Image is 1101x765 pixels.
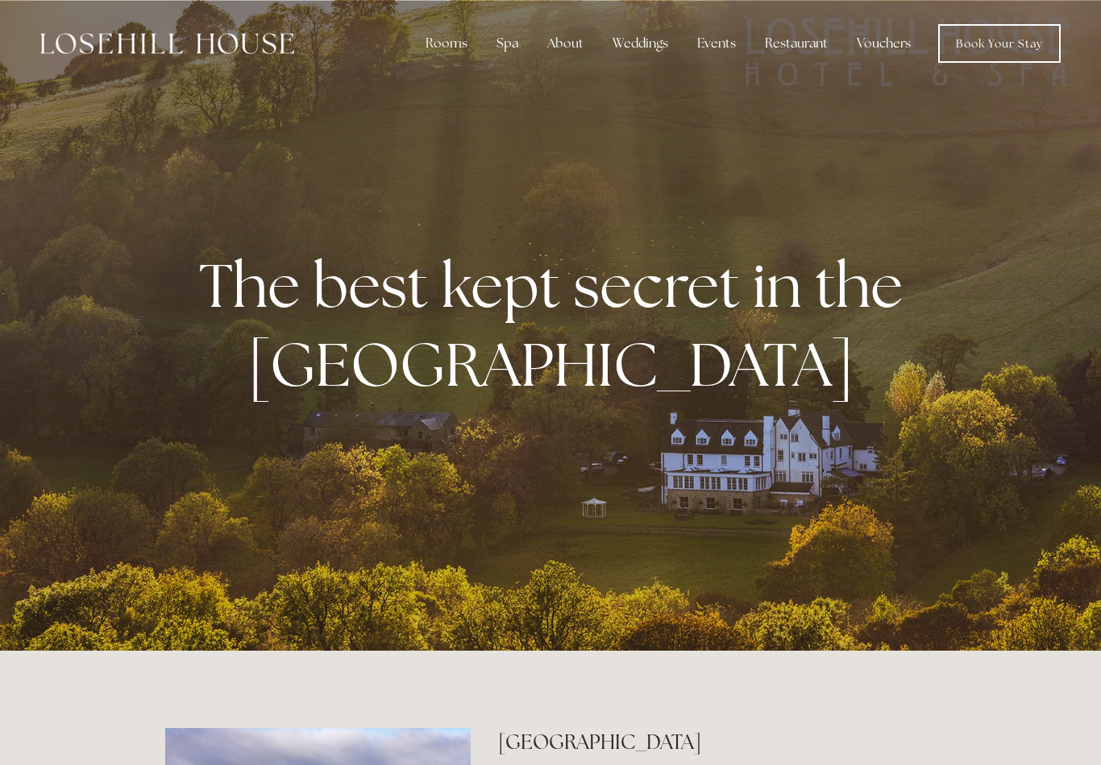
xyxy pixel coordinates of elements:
[498,728,936,756] h2: [GEOGRAPHIC_DATA]
[600,27,681,60] div: Weddings
[844,27,924,60] a: Vouchers
[199,246,916,403] strong: The best kept secret in the [GEOGRAPHIC_DATA]
[938,24,1061,63] a: Book Your Stay
[413,27,480,60] div: Rooms
[40,33,294,54] img: Losehill House
[534,27,596,60] div: About
[684,27,749,60] div: Events
[484,27,531,60] div: Spa
[752,27,841,60] div: Restaurant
